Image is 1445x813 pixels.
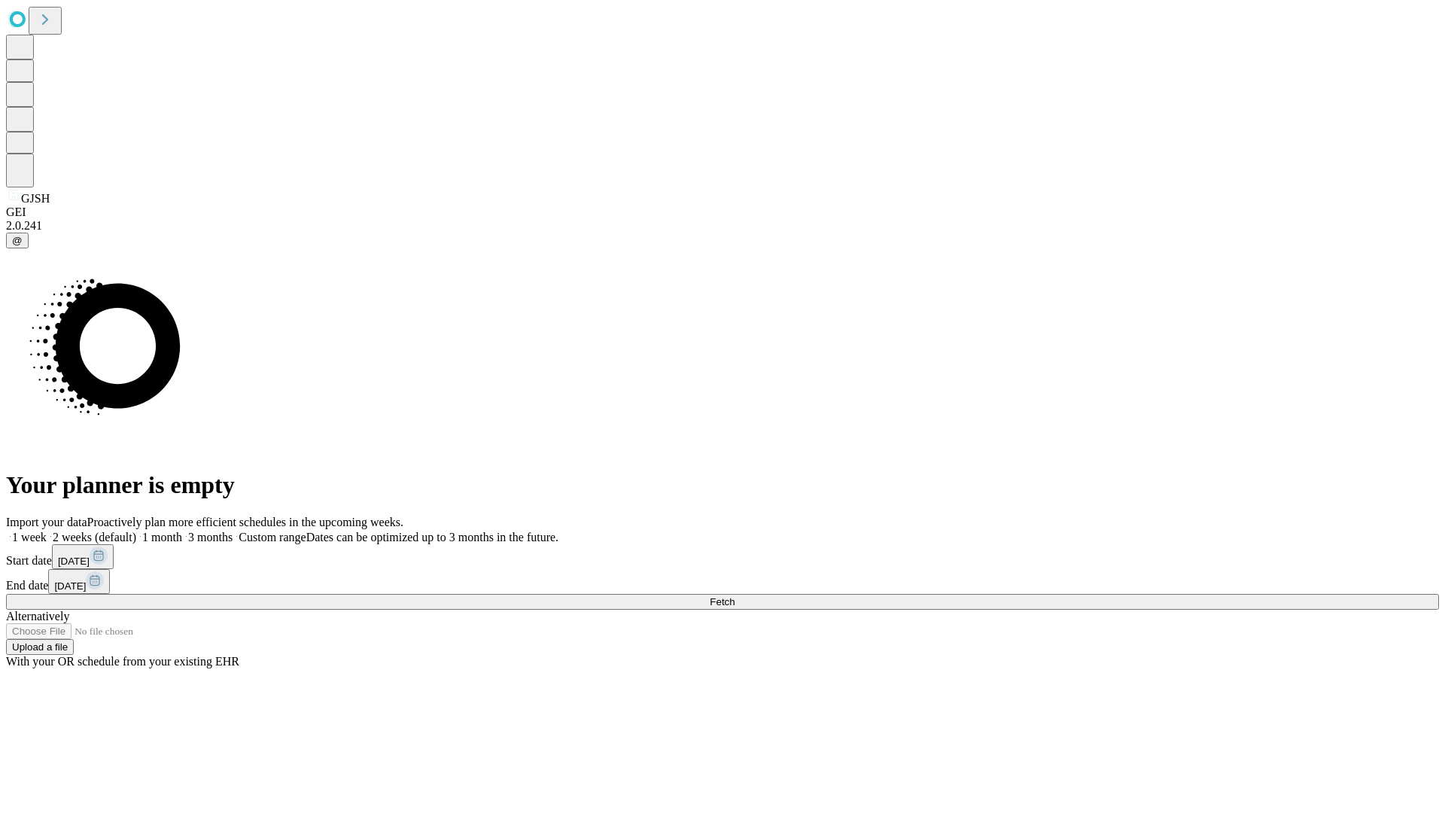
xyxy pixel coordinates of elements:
button: [DATE] [52,544,114,569]
span: 2 weeks (default) [53,531,136,544]
span: Import your data [6,516,87,528]
span: 3 months [188,531,233,544]
div: GEI [6,206,1439,219]
span: 1 month [142,531,182,544]
button: @ [6,233,29,248]
h1: Your planner is empty [6,471,1439,499]
div: End date [6,569,1439,594]
span: Alternatively [6,610,69,623]
span: GJSH [21,192,50,205]
span: 1 week [12,531,47,544]
span: Custom range [239,531,306,544]
span: [DATE] [58,556,90,567]
div: 2.0.241 [6,219,1439,233]
span: With your OR schedule from your existing EHR [6,655,239,668]
button: [DATE] [48,569,110,594]
span: Proactively plan more efficient schedules in the upcoming weeks. [87,516,403,528]
span: [DATE] [54,580,86,592]
button: Fetch [6,594,1439,610]
span: @ [12,235,23,246]
span: Dates can be optimized up to 3 months in the future. [306,531,558,544]
button: Upload a file [6,639,74,655]
span: Fetch [710,596,735,607]
div: Start date [6,544,1439,569]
